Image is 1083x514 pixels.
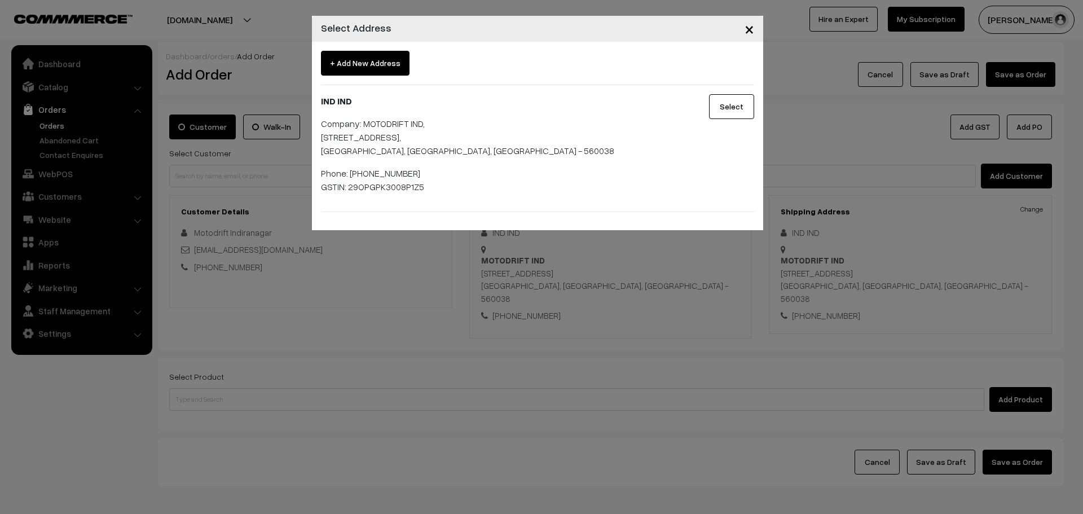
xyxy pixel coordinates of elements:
[736,11,763,46] button: Close
[321,51,410,76] span: + Add New Address
[321,95,352,107] b: IND IND
[709,94,754,119] button: Select
[321,20,391,36] h4: Select Address
[745,18,754,39] span: ×
[321,117,679,157] p: Company: MOTODRIFT IND, [STREET_ADDRESS], [GEOGRAPHIC_DATA], [GEOGRAPHIC_DATA], [GEOGRAPHIC_DATA]...
[321,166,679,194] p: Phone: [PHONE_NUMBER] GSTIN: 29OPGPK3008P1Z5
